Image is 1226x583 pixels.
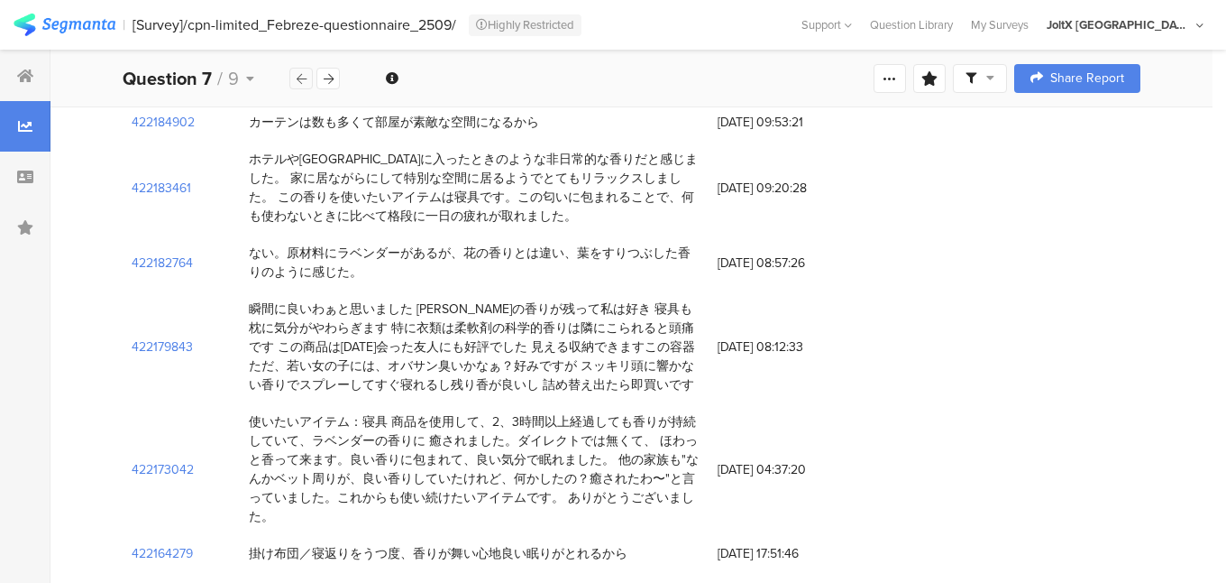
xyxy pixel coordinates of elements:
[132,254,193,273] section: 422182764
[962,16,1038,33] a: My Surveys
[132,544,193,563] section: 422164279
[718,338,862,356] span: [DATE] 08:12:33
[132,338,193,356] section: 422179843
[228,65,239,92] span: 9
[217,65,223,92] span: /
[123,65,212,92] b: Question 7
[249,412,700,526] div: 使いたいアイテム：寝具 商品を使用して、2、3時間以上経過しても香りが持続していて、ラベンダーの香りに 癒されました。ダイレクトでは無くて、 ほわっと香って来ます。良い香りに包まれて、良い気分で...
[133,16,456,33] div: [Survey]/cpn-limited_Febreze-questionnaire_2509/
[249,113,539,132] div: カーテンは数も多くて部屋が素敵な空間になるから
[1047,16,1191,33] div: JoltX [GEOGRAPHIC_DATA]
[249,244,700,282] div: ない。原材料にラベンダーがあるが、花の香りとは違い、葉をすりつぶした香りのように感じた。
[718,460,862,479] span: [DATE] 04:37:20
[249,544,627,563] div: 掛け布団／寝返りをうつ度、香りが舞い心地良い眠りがとれるから
[801,11,852,39] div: Support
[132,113,195,132] section: 422184902
[1050,72,1124,85] span: Share Report
[14,14,115,36] img: segmanta logo
[249,150,700,226] div: ホテルや[GEOGRAPHIC_DATA]に入ったときのような非日常的な香りだと感じました。 家に居ながらにして特別な空間に居るようでとてもリラックスしました。 この香りを使いたいアイテムは寝具...
[718,544,862,563] span: [DATE] 17:51:46
[132,460,194,479] section: 422173042
[718,254,862,273] span: [DATE] 08:57:26
[132,179,191,198] section: 422183461
[861,16,962,33] a: Question Library
[718,179,862,198] span: [DATE] 09:20:28
[123,14,125,35] div: |
[469,14,581,36] div: Highly Restricted
[249,300,700,394] div: 瞬間に良いわぁと思いました [PERSON_NAME]の香りが残って私は好き 寝具も枕に気分がやわらぎます 特に衣類は柔軟剤の科学的香りは隣にこられると頭痛です この商品は[DATE]会った友人...
[718,113,862,132] span: [DATE] 09:53:21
